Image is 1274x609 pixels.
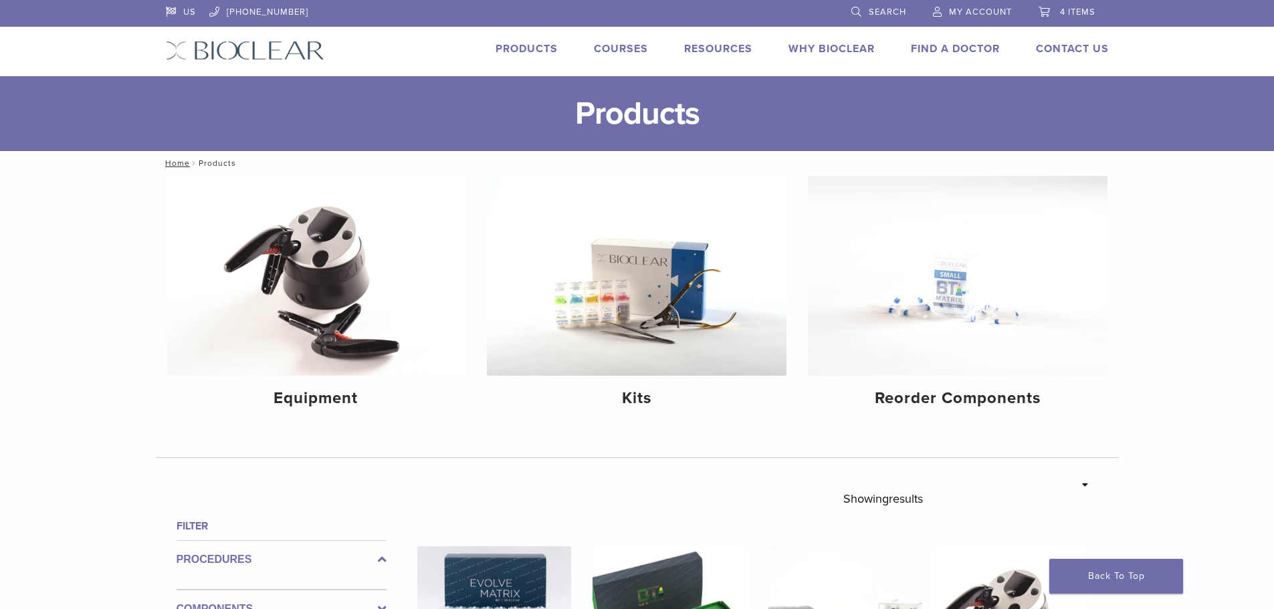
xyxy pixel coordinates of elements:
[167,176,466,376] img: Equipment
[949,7,1012,17] span: My Account
[1049,559,1183,594] a: Back To Top
[156,151,1119,175] nav: Products
[177,518,387,534] h4: Filter
[487,176,786,376] img: Kits
[819,386,1097,410] h4: Reorder Components
[190,160,199,166] span: /
[167,176,466,419] a: Equipment
[869,7,906,17] span: Search
[161,158,190,168] a: Home
[1060,7,1095,17] span: 4 items
[496,42,558,55] a: Products
[487,176,786,419] a: Kits
[177,386,455,410] h4: Equipment
[911,42,1000,55] a: Find A Doctor
[808,176,1107,376] img: Reorder Components
[594,42,648,55] a: Courses
[843,485,923,513] p: Showing results
[177,552,387,568] label: Procedures
[1036,42,1109,55] a: Contact Us
[808,176,1107,419] a: Reorder Components
[684,42,752,55] a: Resources
[498,386,776,410] h4: Kits
[788,42,875,55] a: Why Bioclear
[166,41,324,60] img: Bioclear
